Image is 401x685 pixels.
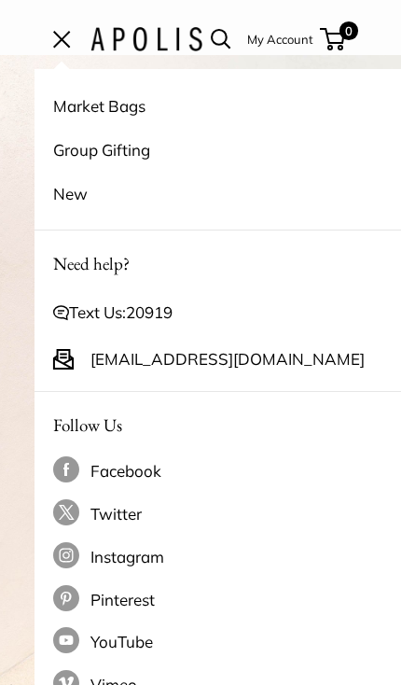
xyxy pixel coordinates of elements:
[90,344,365,374] a: [EMAIL_ADDRESS][DOMAIN_NAME]
[247,28,313,50] a: My Account
[322,28,345,50] a: 0
[90,27,202,51] img: Apolis
[53,32,72,47] button: Open menu
[211,29,231,49] a: Open search
[339,21,357,40] span: 0
[69,298,173,328] span: Text Us:
[126,302,173,322] a: 20919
